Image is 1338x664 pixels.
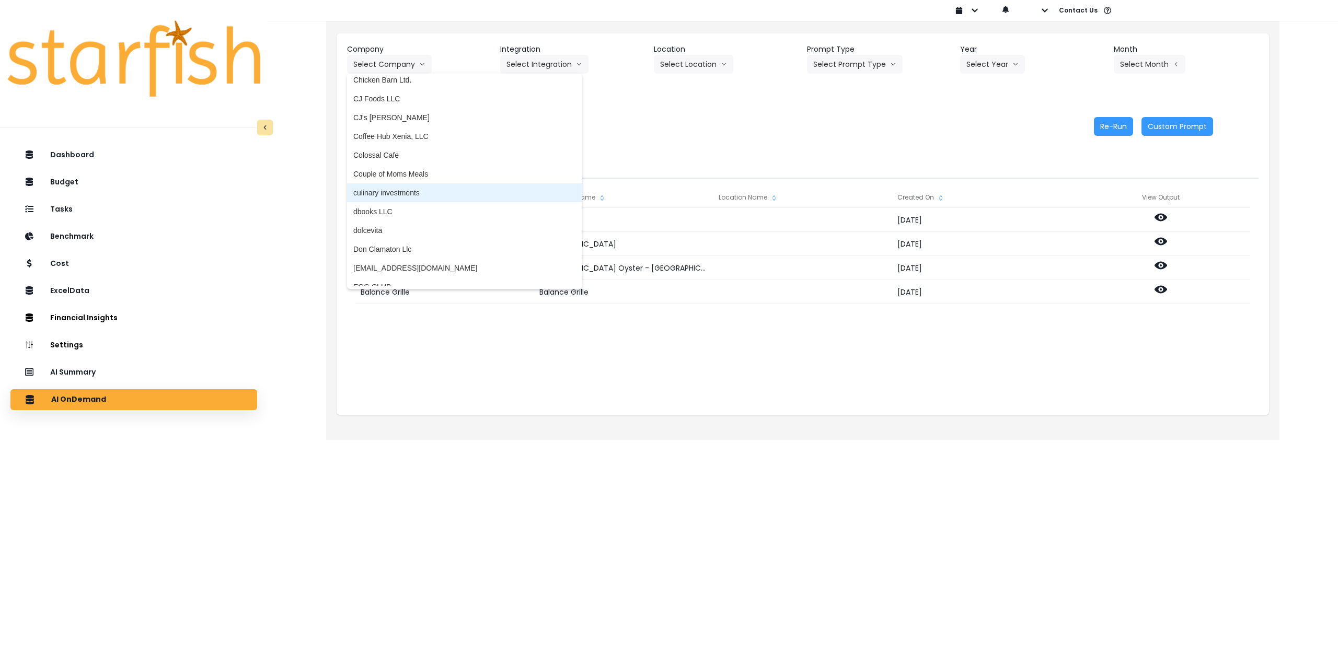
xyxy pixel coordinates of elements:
[50,205,73,214] p: Tasks
[654,55,733,74] button: Select Locationarrow down line
[892,256,1070,280] div: [DATE]
[353,282,576,292] span: EGG CLUB
[1094,117,1133,136] button: Re-Run
[890,59,896,69] svg: arrow down line
[892,280,1070,304] div: [DATE]
[419,59,425,69] svg: arrow down line
[534,208,712,232] div: Bolay
[807,55,903,74] button: Select Prompt Typearrow down line
[50,286,89,295] p: ExcelData
[960,44,1105,55] header: Year
[347,44,492,55] header: Company
[770,194,778,202] svg: sort
[892,187,1070,208] div: Created On
[353,244,576,254] span: Don Clamaton Llc
[10,226,257,247] button: Benchmark
[353,169,576,179] span: Couple of Moms Meals
[892,232,1070,256] div: [DATE]
[534,232,712,256] div: [GEOGRAPHIC_DATA]
[353,131,576,142] span: Coffee Hub Xenia, LLC
[10,308,257,329] button: Financial Insights
[534,187,712,208] div: Integration Name
[937,194,945,202] svg: sort
[10,145,257,166] button: Dashboard
[10,281,257,301] button: ExcelData
[10,199,257,220] button: Tasks
[500,55,589,74] button: Select Integrationarrow down line
[1173,59,1179,69] svg: arrow left line
[807,44,952,55] header: Prompt Type
[534,280,712,304] div: Balance Grille
[353,112,576,123] span: CJ's [PERSON_NAME]
[1114,55,1185,74] button: Select Montharrow left line
[353,150,576,160] span: Colossal Cafe
[50,259,69,268] p: Cost
[576,59,582,69] svg: arrow down line
[51,395,106,404] p: AI OnDemand
[353,94,576,104] span: CJ Foods LLC
[355,280,534,304] div: Balance Grille
[353,188,576,198] span: culinary investments
[1114,44,1259,55] header: Month
[713,187,892,208] div: Location Name
[500,44,645,55] header: Integration
[10,335,257,356] button: Settings
[353,263,576,273] span: [EMAIL_ADDRESS][DOMAIN_NAME]
[1012,59,1019,69] svg: arrow down line
[353,75,576,85] span: Chicken Barn Ltd.
[598,194,606,202] svg: sort
[50,150,94,159] p: Dashboard
[50,178,78,187] p: Budget
[50,368,96,377] p: AI Summary
[347,74,582,289] ul: Select Companyarrow down line
[10,389,257,410] button: AI OnDemand
[50,232,94,241] p: Benchmark
[353,225,576,236] span: dolcevita
[654,44,799,55] header: Location
[10,172,257,193] button: Budget
[10,362,257,383] button: AI Summary
[892,208,1070,232] div: [DATE]
[353,206,576,217] span: dbooks LLC
[1141,117,1213,136] button: Custom Prompt
[721,59,727,69] svg: arrow down line
[960,55,1025,74] button: Select Yeararrow down line
[1071,187,1250,208] div: View Output
[10,253,257,274] button: Cost
[534,256,712,280] div: [GEOGRAPHIC_DATA] Oyster - [GEOGRAPHIC_DATA]
[347,55,432,74] button: Select Companyarrow down line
